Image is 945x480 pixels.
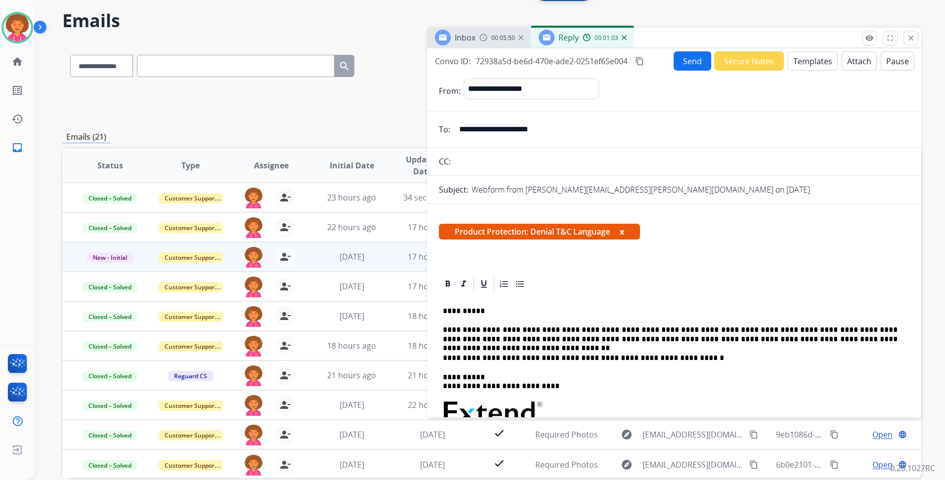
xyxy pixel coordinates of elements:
div: Bullet List [513,277,527,291]
div: Underline [476,277,491,291]
mat-icon: list_alt [11,84,23,96]
p: Subject: [439,184,469,196]
span: 18 hours ago [408,340,457,351]
span: [DATE] [340,281,364,292]
span: 17 hours ago [408,281,457,292]
img: avatar [3,14,31,41]
span: [DATE] [340,311,364,321]
p: To: [439,123,450,135]
span: 17 hours ago [408,251,457,262]
span: Product Protection: Denial T&C Language [439,224,640,240]
button: Pause [881,51,914,71]
p: From: [439,85,461,97]
div: Ordered List [497,277,512,291]
span: 21 hours ago [408,370,457,381]
mat-icon: person_remove [279,221,291,233]
img: agent-avatar [244,217,263,238]
mat-icon: content_copy [635,57,644,66]
span: Customer Support [159,430,223,440]
span: Assignee [254,160,289,171]
mat-icon: language [898,430,907,439]
span: Inbox [455,32,475,43]
mat-icon: person_remove [279,459,291,471]
mat-icon: explore [621,429,633,440]
span: Customer Support [159,312,223,322]
span: 00:01:03 [595,34,618,42]
span: Closed – Solved [83,371,137,381]
span: Closed – Solved [83,282,137,292]
span: 22 hours ago [327,222,376,233]
span: [EMAIL_ADDRESS][DOMAIN_NAME] [643,429,744,440]
span: Reguard CS [168,371,213,381]
span: 72938a5d-be6d-470e-ade2-0251ef65e004 [475,56,628,67]
span: Required Photos [535,429,598,440]
mat-icon: person_remove [279,192,291,203]
mat-icon: person_remove [279,399,291,411]
span: Closed – Solved [83,460,137,471]
p: Convo ID: [435,55,471,67]
span: Customer Support [159,223,223,233]
span: 21 hours ago [327,370,376,381]
span: Closed – Solved [83,223,137,233]
span: 17 hours ago [408,222,457,233]
mat-icon: fullscreen [886,34,895,42]
span: 6b0e2101-2f41-4a4a-82b6-6e2e984facee [776,459,925,470]
mat-icon: person_remove [279,310,291,322]
span: Reply [558,32,579,43]
mat-icon: close [906,34,915,42]
p: CC: [439,156,451,167]
span: 34 seconds ago [403,192,461,203]
mat-icon: language [898,460,907,469]
span: [DATE] [340,459,364,470]
mat-icon: content_copy [830,460,839,469]
img: agent-avatar [244,188,263,208]
span: [DATE] [340,400,364,410]
mat-icon: explore [621,459,633,471]
button: Send [674,51,711,71]
button: Secure Notes [714,51,784,71]
mat-icon: person_remove [279,429,291,440]
mat-icon: content_copy [749,460,758,469]
img: agent-avatar [244,455,263,476]
mat-icon: person_remove [279,251,291,263]
mat-icon: home [11,56,23,68]
span: Closed – Solved [83,430,137,440]
span: Closed – Solved [83,341,137,352]
mat-icon: inbox [11,142,23,154]
span: Closed – Solved [83,312,137,322]
span: Updated Date [400,154,445,177]
mat-icon: check [493,427,505,439]
span: 22 hours ago [408,400,457,410]
span: [DATE] [340,251,364,262]
div: Italic [456,277,471,291]
p: 0.20.1027RC [890,462,935,474]
mat-icon: person_remove [279,369,291,381]
span: New - Initial [87,252,133,263]
span: Required Photos [535,459,598,470]
span: Customer Support [159,282,223,292]
span: Customer Support [159,193,223,203]
mat-icon: remove_red_eye [865,34,874,42]
span: Closed – Solved [83,193,137,203]
span: Status [97,160,123,171]
mat-icon: content_copy [830,430,839,439]
h2: Emails [62,11,921,31]
mat-icon: content_copy [749,430,758,439]
img: agent-avatar [244,336,263,357]
span: 18 hours ago [327,340,376,351]
span: 18 hours ago [408,311,457,321]
span: Customer Support [159,341,223,352]
mat-icon: search [339,60,350,72]
mat-icon: person_remove [279,280,291,292]
span: Customer Support [159,400,223,411]
span: [DATE] [420,459,445,470]
span: [DATE] [420,429,445,440]
p: Emails (21) [62,131,110,143]
span: 9eb1086d-cd1b-4605-a0fd-ef8f2a62eec6 [776,429,924,440]
span: Initial Date [330,160,374,171]
span: Type [181,160,200,171]
button: Templates [788,51,838,71]
span: [DATE] [340,429,364,440]
img: agent-avatar [244,365,263,386]
img: agent-avatar [244,425,263,445]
